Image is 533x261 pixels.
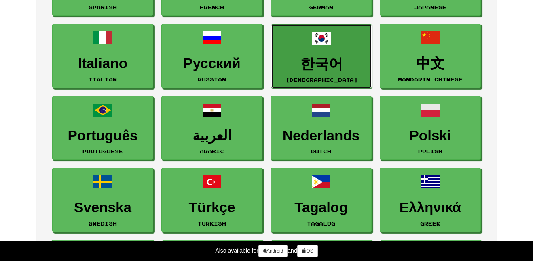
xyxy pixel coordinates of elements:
a: NederlandsDutch [271,96,372,160]
small: Greek [420,221,440,226]
h3: Türkçe [166,200,258,215]
h3: Ελληνικά [384,200,476,215]
a: ΕλληνικάGreek [380,168,481,232]
small: [DEMOGRAPHIC_DATA] [286,77,358,83]
a: Android [258,245,288,257]
a: 한국어[DEMOGRAPHIC_DATA] [271,24,372,88]
a: 中文Mandarin Chinese [380,24,481,88]
a: PolskiPolish [380,96,481,160]
small: Dutch [311,148,331,154]
a: TagalogTagalog [271,168,372,232]
small: Arabic [200,148,224,154]
a: ItalianoItalian [52,24,153,88]
small: Russian [198,77,226,82]
small: Mandarin Chinese [398,77,463,82]
a: PortuguêsPortuguese [52,96,153,160]
small: Polish [418,148,442,154]
h3: Português [57,128,149,144]
a: SvenskaSwedish [52,168,153,232]
h3: Русский [166,56,258,71]
a: العربيةArabic [161,96,262,160]
a: РусскийRussian [161,24,262,88]
h3: Italiano [57,56,149,71]
small: French [200,4,224,10]
h3: 한국어 [275,56,368,72]
h3: Svenska [57,200,149,215]
a: TürkçeTurkish [161,168,262,232]
h3: Tagalog [275,200,367,215]
h3: Nederlands [275,128,367,144]
small: Tagalog [307,221,335,226]
small: Spanish [89,4,117,10]
small: Portuguese [82,148,123,154]
small: Italian [89,77,117,82]
small: Japanese [414,4,446,10]
small: Turkish [198,221,226,226]
h3: 中文 [384,56,476,71]
small: German [309,4,333,10]
h3: Polski [384,128,476,144]
small: Swedish [89,221,117,226]
h3: العربية [166,128,258,144]
a: iOS [297,245,318,257]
